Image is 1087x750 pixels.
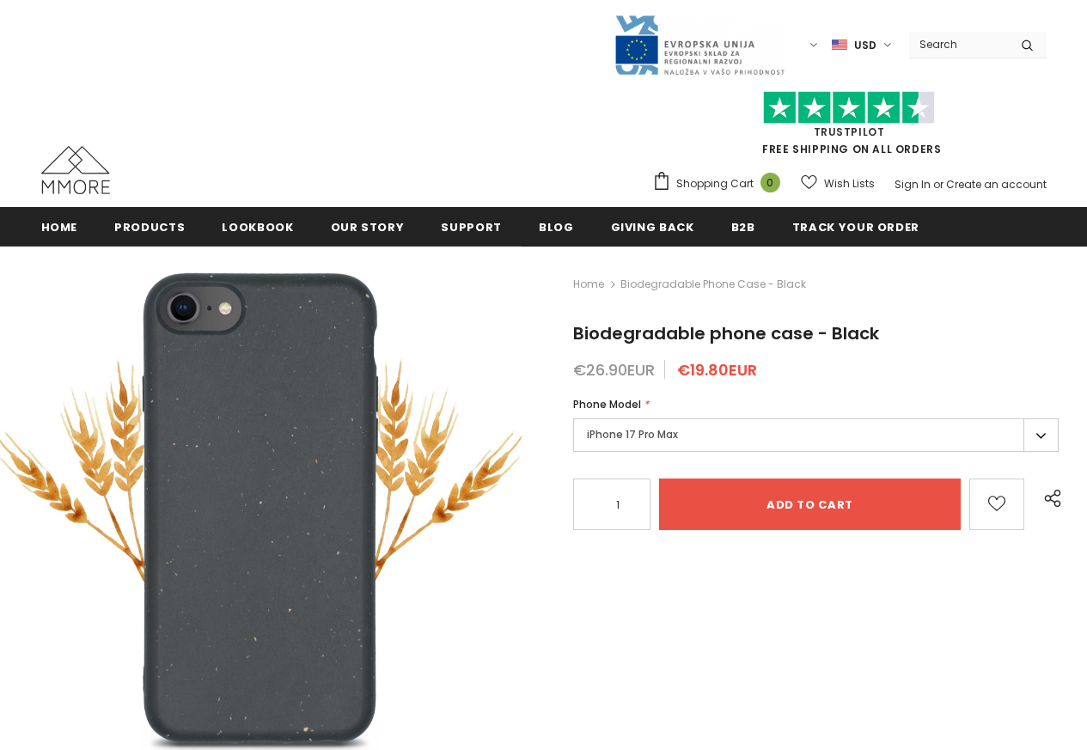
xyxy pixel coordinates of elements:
[573,321,879,345] span: Biodegradable phone case - Black
[441,219,502,235] span: support
[114,207,185,246] a: Products
[41,219,78,235] span: Home
[573,274,604,295] a: Home
[441,207,502,246] a: support
[573,359,655,381] span: €26.90EUR
[222,207,293,246] a: Lookbook
[731,219,755,235] span: B2B
[611,207,694,246] a: Giving back
[331,219,405,235] span: Our Story
[933,177,943,192] span: or
[539,207,574,246] a: Blog
[731,207,755,246] a: B2B
[573,397,641,412] span: Phone Model
[763,91,935,125] img: Trust Pilot Stars
[814,125,885,139] a: Trustpilot
[614,14,785,76] img: Javni Razpis
[677,359,757,381] span: €19.80EUR
[676,175,754,192] span: Shopping Cart
[331,207,405,246] a: Our Story
[792,219,919,235] span: Track your order
[222,219,293,235] span: Lookbook
[652,171,789,197] a: Shopping Cart 0
[760,173,780,192] span: 0
[41,207,78,246] a: Home
[792,207,919,246] a: Track your order
[573,418,1059,452] label: iPhone 17 Pro Max
[909,32,1008,57] input: Search Site
[801,168,875,198] a: Wish Lists
[611,219,694,235] span: Giving back
[41,146,110,194] img: MMORE Cases
[539,219,574,235] span: Blog
[652,99,1047,156] span: FREE SHIPPING ON ALL ORDERS
[832,38,847,52] img: USD
[824,175,875,192] span: Wish Lists
[659,479,961,530] input: Add to cart
[114,219,185,235] span: Products
[895,177,931,192] a: Sign In
[854,37,876,54] span: USD
[614,37,785,52] a: Javni Razpis
[620,274,806,295] span: Biodegradable phone case - Black
[946,177,1047,192] a: Create an account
